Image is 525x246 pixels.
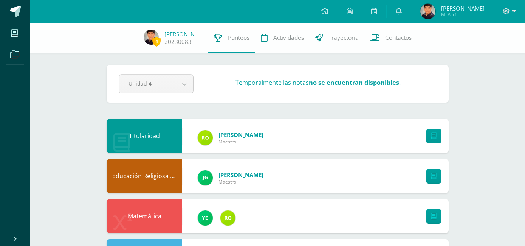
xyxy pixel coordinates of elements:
[218,131,263,139] span: [PERSON_NAME]
[119,75,193,93] a: Unidad 4
[107,199,182,233] div: Matemática
[441,11,485,18] span: Mi Perfil
[164,30,202,38] a: [PERSON_NAME]
[198,210,213,226] img: fd93c6619258ae32e8e829e8701697bb.png
[129,75,166,92] span: Unidad 4
[198,170,213,185] img: 3da61d9b1d2c0c7b8f7e89c78bbce001.png
[441,5,485,12] span: [PERSON_NAME]
[235,78,401,87] h3: Temporalmente las notas .
[328,34,359,42] span: Trayectoria
[385,34,412,42] span: Contactos
[228,34,249,42] span: Punteos
[164,38,192,46] a: 20230083
[309,78,399,87] strong: no se encuentran disponibles
[107,119,182,153] div: Titularidad
[107,159,182,193] div: Educación Religiosa Escolar
[420,4,435,19] img: b9408d6172ee49f3607121e02135b5c9.png
[220,210,235,226] img: 53ebae3843709d0b88523289b497d643.png
[208,23,255,53] a: Punteos
[152,37,161,46] span: 4
[255,23,310,53] a: Actividades
[310,23,364,53] a: Trayectoria
[144,30,159,45] img: b9408d6172ee49f3607121e02135b5c9.png
[218,171,263,179] span: [PERSON_NAME]
[218,139,263,145] span: Maestro
[198,130,213,145] img: 53ebae3843709d0b88523289b497d643.png
[364,23,417,53] a: Contactos
[218,179,263,185] span: Maestro
[273,34,304,42] span: Actividades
